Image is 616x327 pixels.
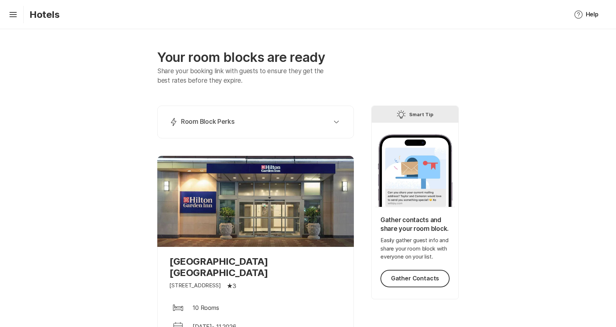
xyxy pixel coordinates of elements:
p: Hotels [29,9,60,20]
button: Gather Contacts [380,270,450,287]
p: 10 Rooms [193,303,219,312]
p: Smart Tip [409,110,433,119]
p: [STREET_ADDRESS] [169,281,221,290]
p: Easily gather guest info and share your room block with everyone on your list. [380,236,450,261]
p: 3 [233,281,236,290]
button: Help [565,6,607,23]
p: Gather contacts and share your room block. [380,216,450,233]
p: Your room blocks are ready [157,50,354,65]
button: Room Block Perks [166,115,345,129]
p: [GEOGRAPHIC_DATA] [GEOGRAPHIC_DATA] [169,256,342,278]
p: Share your booking link with guests to ensure they get the best rates before they expire. [157,67,335,85]
p: Room Block Perks [181,118,235,126]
